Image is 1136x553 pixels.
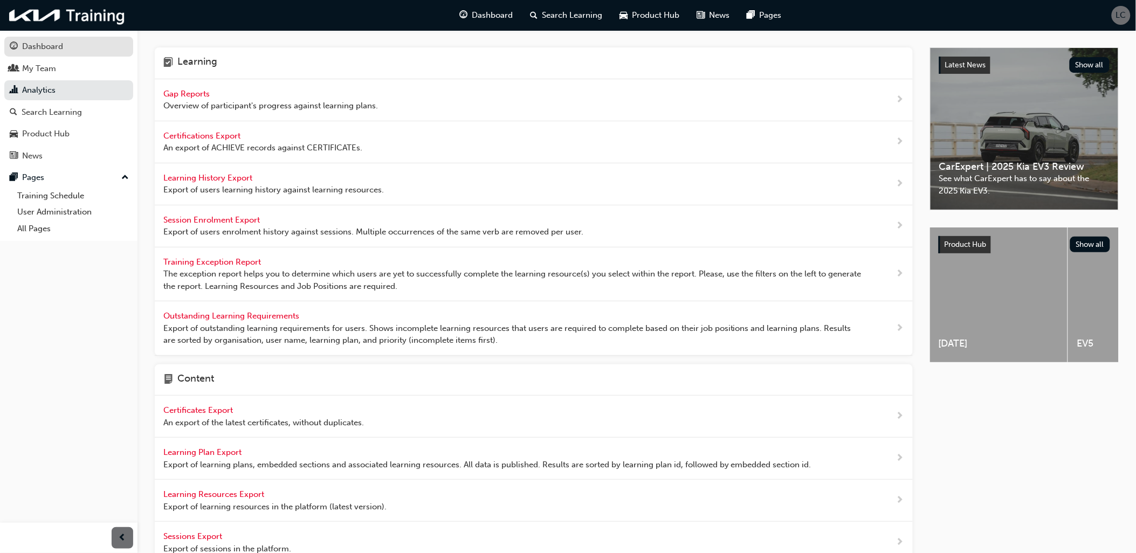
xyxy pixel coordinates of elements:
[939,337,1059,350] span: [DATE]
[451,4,522,26] a: guage-iconDashboard
[10,42,18,52] span: guage-icon
[22,63,56,75] div: My Team
[22,106,82,119] div: Search Learning
[163,226,583,238] span: Export of users enrolment history against sessions. Multiple occurrences of the same verb are rem...
[163,531,224,541] span: Sessions Export
[163,257,263,267] span: Training Exception Report
[4,37,133,57] a: Dashboard
[945,60,986,70] span: Latest News
[13,204,133,220] a: User Administration
[121,171,129,185] span: up-icon
[522,4,611,26] a: search-iconSearch Learning
[177,56,217,70] h4: Learning
[163,489,266,499] span: Learning Resources Export
[4,34,133,168] button: DashboardMy TeamAnalyticsSearch LearningProduct HubNews
[155,396,913,438] a: Certificates Export An export of the latest certificates, without duplicates.next-icon
[4,102,133,122] a: Search Learning
[163,405,235,415] span: Certificates Export
[896,452,904,465] span: next-icon
[472,9,513,22] span: Dashboard
[163,417,364,429] span: An export of the latest certificates, without duplicates.
[22,150,43,162] div: News
[896,410,904,423] span: next-icon
[4,146,133,166] a: News
[896,322,904,335] span: next-icon
[22,171,44,184] div: Pages
[22,128,70,140] div: Product Hub
[1116,9,1126,22] span: LC
[13,188,133,204] a: Training Schedule
[896,93,904,107] span: next-icon
[10,173,18,183] span: pages-icon
[163,100,378,112] span: Overview of participant's progress against learning plans.
[177,373,214,387] h4: Content
[896,536,904,549] span: next-icon
[155,438,913,480] a: Learning Plan Export Export of learning plans, embedded sections and associated learning resource...
[896,135,904,149] span: next-icon
[4,124,133,144] a: Product Hub
[531,9,538,22] span: search-icon
[155,121,913,163] a: Certifications Export An export of ACHIEVE records against CERTIFICATEs.next-icon
[163,173,254,183] span: Learning History Export
[163,89,212,99] span: Gap Reports
[697,9,705,22] span: news-icon
[945,240,987,249] span: Product Hub
[939,236,1110,253] a: Product HubShow all
[155,79,913,121] a: Gap Reports Overview of participant's progress against learning plans.next-icon
[689,4,739,26] a: news-iconNews
[10,151,18,161] span: news-icon
[163,142,362,154] span: An export of ACHIEVE records against CERTIFICATEs.
[930,227,1068,362] a: [DATE]
[163,56,173,70] span: learning-icon
[1112,6,1131,25] button: LC
[747,9,755,22] span: pages-icon
[10,108,17,117] span: search-icon
[163,268,862,292] span: The exception report helps you to determine which users are yet to successfully complete the lear...
[896,219,904,233] span: next-icon
[542,9,603,22] span: Search Learning
[939,161,1110,173] span: CarExpert | 2025 Kia EV3 Review
[939,57,1110,74] a: Latest NewsShow all
[10,86,18,95] span: chart-icon
[10,64,18,74] span: people-icon
[155,163,913,205] a: Learning History Export Export of users learning history against learning resources.next-icon
[896,494,904,507] span: next-icon
[4,168,133,188] button: Pages
[155,480,913,522] a: Learning Resources Export Export of learning resources in the platform (latest version).next-icon
[22,40,63,53] div: Dashboard
[155,205,913,247] a: Session Enrolment Export Export of users enrolment history against sessions. Multiple occurrences...
[163,373,173,387] span: page-icon
[163,447,244,457] span: Learning Plan Export
[5,4,129,26] img: kia-training
[163,459,811,471] span: Export of learning plans, embedded sections and associated learning resources. All data is publis...
[739,4,790,26] a: pages-iconPages
[1070,57,1110,73] button: Show all
[155,247,913,302] a: Training Exception Report The exception report helps you to determine which users are yet to succ...
[620,9,628,22] span: car-icon
[939,172,1110,197] span: See what CarExpert has to say about the 2025 Kia EV3.
[13,220,133,237] a: All Pages
[163,501,387,513] span: Export of learning resources in the platform (latest version).
[119,531,127,545] span: prev-icon
[710,9,730,22] span: News
[163,131,243,141] span: Certifications Export
[896,177,904,191] span: next-icon
[163,215,262,225] span: Session Enrolment Export
[611,4,689,26] a: car-iconProduct Hub
[163,311,301,321] span: Outstanding Learning Requirements
[4,59,133,79] a: My Team
[896,267,904,281] span: next-icon
[930,47,1119,210] a: Latest NewsShow allCarExpert | 2025 Kia EV3 ReviewSee what CarExpert has to say about the 2025 Ki...
[4,80,133,100] a: Analytics
[1070,237,1111,252] button: Show all
[632,9,680,22] span: Product Hub
[760,9,782,22] span: Pages
[163,322,862,347] span: Export of outstanding learning requirements for users. Shows incomplete learning resources that u...
[10,129,18,139] span: car-icon
[163,184,384,196] span: Export of users learning history against learning resources.
[460,9,468,22] span: guage-icon
[155,301,913,356] a: Outstanding Learning Requirements Export of outstanding learning requirements for users. Shows in...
